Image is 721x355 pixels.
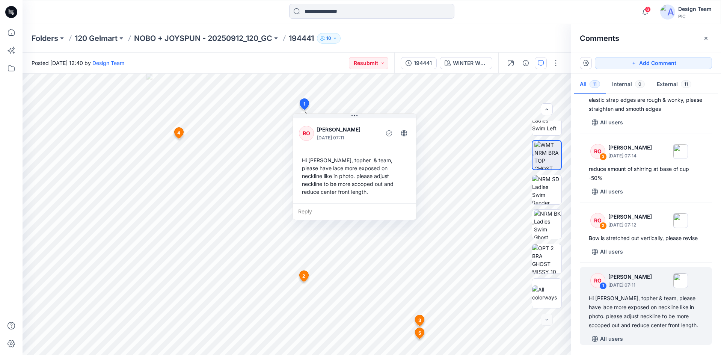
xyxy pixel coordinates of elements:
[590,273,605,288] div: RO
[600,118,623,127] p: All users
[532,244,561,273] img: OPT 2 BRA GHOST MISSY 10
[681,80,691,88] span: 11
[440,57,492,69] button: WINTER WHITE
[608,152,652,160] p: [DATE] 07:14
[414,59,432,67] div: 194441
[317,33,341,44] button: 10
[32,59,124,67] span: Posted [DATE] 12:40 by
[532,175,561,204] img: NRM SD Ladies Swim Render
[418,330,421,337] span: 5
[600,334,623,343] p: All users
[608,212,652,221] p: [PERSON_NAME]
[299,153,410,199] div: Hi [PERSON_NAME], topher & team, please have lace more exposed on neckline like in photo. please ...
[520,57,532,69] button: Details
[595,57,712,69] button: Add Comment
[293,203,416,220] div: Reply
[589,294,703,330] div: Hi [PERSON_NAME], topher & team, please have lace more exposed on neckline like in photo. please ...
[532,109,561,132] img: WMT Ladies Swim Left
[589,165,703,183] div: reduce amount of shirring at base of cup -50%
[600,247,623,256] p: All users
[599,153,607,160] div: 3
[635,80,645,88] span: 0
[608,143,652,152] p: [PERSON_NAME]
[92,60,124,66] a: Design Team
[660,5,675,20] img: avatar
[608,281,652,289] p: [DATE] 07:11
[645,6,651,12] span: 6
[589,116,626,128] button: All users
[401,57,437,69] button: 194441
[589,246,626,258] button: All users
[589,333,626,345] button: All users
[75,33,118,44] a: 120 Gelmart
[600,187,623,196] p: All users
[534,210,561,239] img: NRM BK Ladies Swim Ghost Render
[606,75,651,94] button: Internal
[678,5,712,14] div: Design Team
[608,272,652,281] p: [PERSON_NAME]
[453,59,487,67] div: WINTER WHITE
[589,95,703,113] div: elastic strap edges are rough & wonky, please straighten and smooth edges
[590,213,605,228] div: RO
[317,134,378,142] p: [DATE] 07:11
[651,75,697,94] button: External
[418,317,421,324] span: 3
[608,221,652,229] p: [DATE] 07:12
[590,144,605,159] div: RO
[289,33,314,44] p: 194441
[599,222,607,230] div: 2
[326,34,331,42] p: 10
[134,33,272,44] a: NOBO + JOYSPUN - 20250912_120_GC
[589,234,703,243] div: Bow is stretched out vertically, please revise
[177,130,180,136] span: 4
[302,273,305,279] span: 2
[532,286,561,301] img: All colorways
[534,141,561,169] img: WMT NRM BRA TOP GHOST
[580,34,619,43] h2: Comments
[599,282,607,290] div: 1
[303,101,305,107] span: 1
[589,186,626,198] button: All users
[590,80,600,88] span: 11
[574,75,606,94] button: All
[299,126,314,141] div: RO
[678,14,712,19] div: PIC
[32,33,58,44] a: Folders
[317,125,378,134] p: [PERSON_NAME]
